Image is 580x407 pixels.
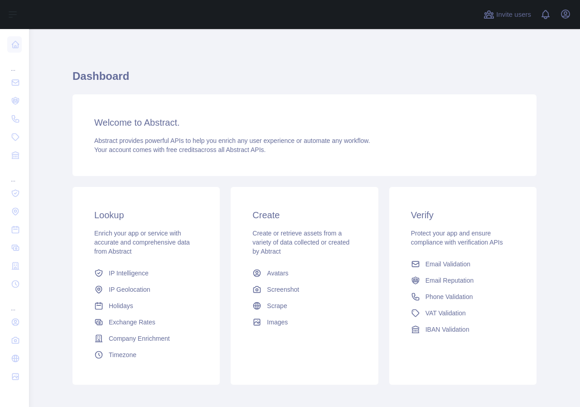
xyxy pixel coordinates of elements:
span: Invite users [496,10,531,20]
span: Screenshot [267,285,299,294]
span: Protect your app and ensure compliance with verification APIs [411,230,503,246]
div: ... [7,54,22,73]
a: Company Enrichment [91,330,202,347]
a: Images [249,314,360,330]
a: Screenshot [249,281,360,298]
a: Avatars [249,265,360,281]
span: Enrich your app or service with accurate and comprehensive data from Abstract [94,230,190,255]
div: ... [7,165,22,183]
h1: Dashboard [72,69,536,91]
a: IP Intelligence [91,265,202,281]
span: Holidays [109,301,133,310]
h3: Welcome to Abstract. [94,116,515,129]
span: Email Reputation [425,276,474,285]
span: Your account comes with across all Abstract APIs. [94,146,266,153]
a: Email Reputation [407,272,518,289]
button: Invite users [482,7,533,22]
a: Holidays [91,298,202,314]
span: Exchange Rates [109,318,155,327]
a: Phone Validation [407,289,518,305]
span: Email Validation [425,260,470,269]
a: Email Validation [407,256,518,272]
span: IBAN Validation [425,325,469,334]
a: VAT Validation [407,305,518,321]
span: IP Intelligence [109,269,149,278]
span: Scrape [267,301,287,310]
a: Scrape [249,298,360,314]
span: Avatars [267,269,288,278]
a: IBAN Validation [407,321,518,338]
span: free credits [166,146,198,153]
div: ... [7,294,22,312]
h3: Create [252,209,356,221]
span: Company Enrichment [109,334,170,343]
span: Abstract provides powerful APIs to help you enrich any user experience or automate any workflow. [94,137,370,144]
span: VAT Validation [425,309,466,318]
span: Create or retrieve assets from a variety of data collected or created by Abtract [252,230,349,255]
a: Timezone [91,347,202,363]
span: Images [267,318,288,327]
span: Timezone [109,350,136,359]
h3: Lookup [94,209,198,221]
span: Phone Validation [425,292,473,301]
span: IP Geolocation [109,285,150,294]
a: IP Geolocation [91,281,202,298]
h3: Verify [411,209,515,221]
a: Exchange Rates [91,314,202,330]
